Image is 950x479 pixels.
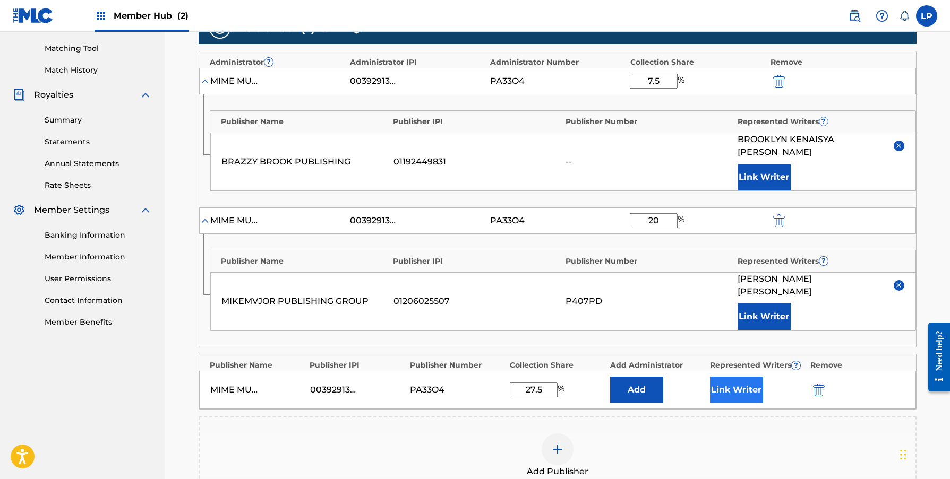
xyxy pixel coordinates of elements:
[566,295,732,308] div: P407PD
[34,89,73,101] span: Royalties
[139,204,152,216] img: expand
[210,57,345,68] div: Administrator
[13,204,25,216] img: Member Settings
[738,133,886,159] span: BROOKLYN KENAISYA [PERSON_NAME]
[350,57,485,68] div: Administrator IPI
[916,5,937,27] div: User Menu
[566,116,733,127] div: Publisher Number
[895,281,903,289] img: remove-from-list-button
[45,115,152,126] a: Summary
[630,57,765,68] div: Collection Share
[678,74,687,89] span: %
[393,155,560,168] div: 01192449831
[45,43,152,54] a: Matching Tool
[738,273,886,298] span: [PERSON_NAME] [PERSON_NAME]
[844,5,865,27] a: Public Search
[738,303,791,330] button: Link Writer
[221,295,388,308] div: MIKEMVJOR PUBLISHING GROUP
[45,158,152,169] a: Annual Statements
[899,11,910,21] div: Notifications
[139,89,152,101] img: expand
[558,382,567,397] span: %
[95,10,107,22] img: Top Rightsholders
[410,360,505,371] div: Publisher Number
[45,317,152,328] a: Member Benefits
[114,10,189,22] span: Member Hub
[610,360,705,371] div: Add Administrator
[310,360,405,371] div: Publisher IPI
[819,257,828,265] span: ?
[813,384,825,396] img: 12a2ab48e56ec057fbd8.svg
[45,295,152,306] a: Contact Information
[13,8,54,23] img: MLC Logo
[738,116,905,127] div: Represented Writers
[551,443,564,456] img: add
[45,65,152,76] a: Match History
[210,360,305,371] div: Publisher Name
[897,428,950,479] iframe: Chat Widget
[773,214,785,227] img: 12a2ab48e56ec057fbd8.svg
[200,215,210,226] img: expand-cell-toggle
[45,136,152,147] a: Statements
[710,360,805,371] div: Represented Writers
[773,75,785,88] img: 12a2ab48e56ec057fbd8.svg
[393,116,560,127] div: Publisher IPI
[321,24,329,32] span: ?
[710,377,763,403] button: Link Writer
[871,5,893,27] div: Help
[221,155,388,168] div: BRAZZY BROOK PUBLISHING
[13,89,25,101] img: Royalties
[771,57,905,68] div: Remove
[45,180,152,191] a: Rate Sheets
[738,256,905,267] div: Represented Writers
[876,10,888,22] img: help
[566,155,732,168] div: --
[393,295,560,308] div: 01206025507
[34,204,109,216] span: Member Settings
[393,256,560,267] div: Publisher IPI
[678,213,687,228] span: %
[792,361,800,370] span: ?
[45,230,152,241] a: Banking Information
[895,142,903,150] img: remove-from-list-button
[45,251,152,263] a: Member Information
[490,57,625,68] div: Administrator Number
[45,273,152,284] a: User Permissions
[177,11,189,21] span: (2)
[264,58,273,66] span: ?
[920,315,950,400] iframe: Resource Center
[200,76,210,86] img: expand-cell-toggle
[848,10,861,22] img: search
[819,117,828,126] span: ?
[221,116,388,127] div: Publisher Name
[566,256,733,267] div: Publisher Number
[527,465,588,478] span: Add Publisher
[221,256,388,267] div: Publisher Name
[738,164,791,190] button: Link Writer
[810,360,905,371] div: Remove
[900,439,906,471] div: Drag
[510,360,605,371] div: Collection Share
[610,377,663,403] button: Add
